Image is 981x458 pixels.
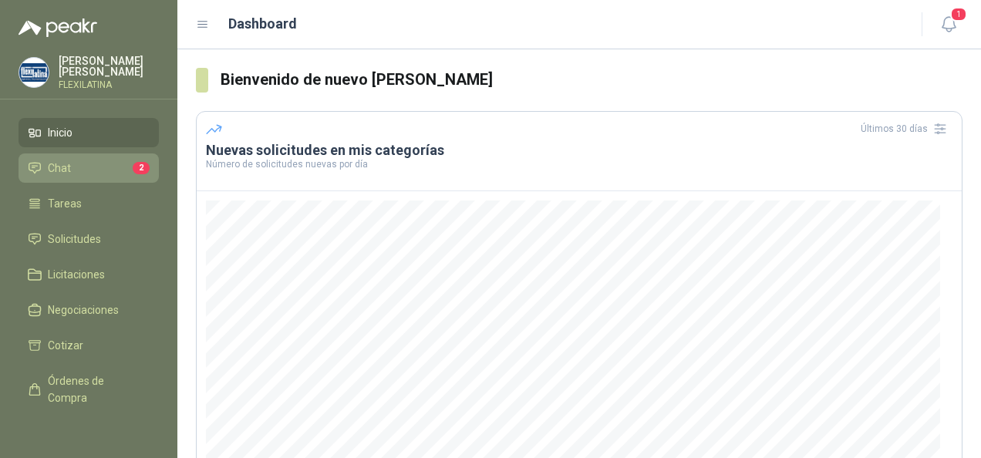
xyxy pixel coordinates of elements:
[19,331,159,360] a: Cotizar
[59,80,159,89] p: FLEXILATINA
[133,162,150,174] span: 2
[48,231,101,248] span: Solicitudes
[19,419,159,448] a: Remisiones
[59,56,159,77] p: [PERSON_NAME] [PERSON_NAME]
[19,58,49,87] img: Company Logo
[48,372,144,406] span: Órdenes de Compra
[935,11,962,39] button: 1
[48,195,82,212] span: Tareas
[19,366,159,413] a: Órdenes de Compra
[48,266,105,283] span: Licitaciones
[48,160,71,177] span: Chat
[19,19,97,37] img: Logo peakr
[19,118,159,147] a: Inicio
[48,301,119,318] span: Negociaciones
[228,13,297,35] h1: Dashboard
[221,68,963,92] h3: Bienvenido de nuevo [PERSON_NAME]
[950,7,967,22] span: 1
[19,224,159,254] a: Solicitudes
[19,295,159,325] a: Negociaciones
[19,153,159,183] a: Chat2
[206,160,952,169] p: Número de solicitudes nuevas por día
[48,124,72,141] span: Inicio
[206,141,952,160] h3: Nuevas solicitudes en mis categorías
[48,337,83,354] span: Cotizar
[19,189,159,218] a: Tareas
[861,116,952,141] div: Últimos 30 días
[19,260,159,289] a: Licitaciones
